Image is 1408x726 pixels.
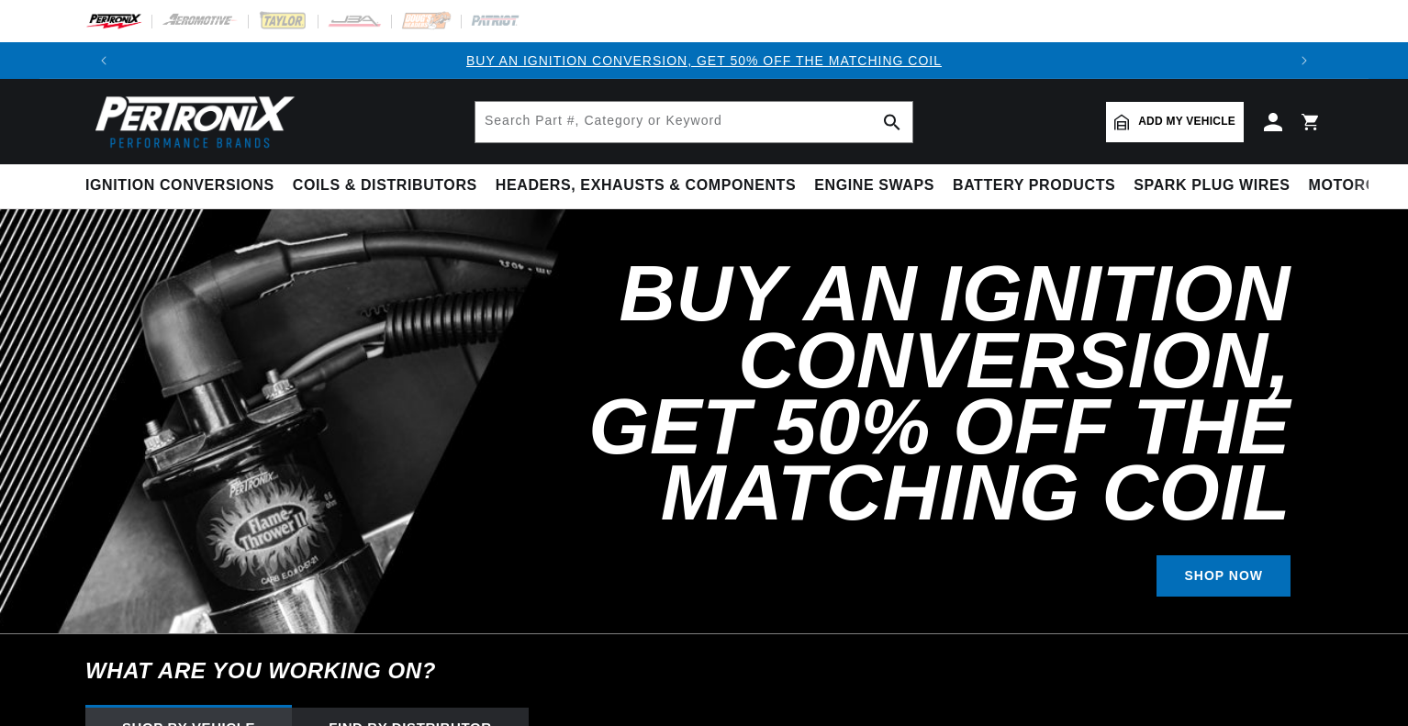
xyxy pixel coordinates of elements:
[1124,164,1299,207] summary: Spark Plug Wires
[944,164,1124,207] summary: Battery Products
[953,176,1115,195] span: Battery Products
[1106,102,1244,142] a: Add my vehicle
[814,176,934,195] span: Engine Swaps
[284,164,486,207] summary: Coils & Distributors
[1286,42,1323,79] button: Translation missing: en.sections.announcements.next_announcement
[1157,555,1291,597] a: SHOP NOW
[85,90,296,153] img: Pertronix
[39,634,1369,708] h6: What are you working on?
[506,261,1291,526] h2: Buy an Ignition Conversion, Get 50% off the Matching Coil
[1134,176,1290,195] span: Spark Plug Wires
[85,42,122,79] button: Translation missing: en.sections.announcements.previous_announcement
[475,102,912,142] input: Search Part #, Category or Keyword
[486,164,805,207] summary: Headers, Exhausts & Components
[122,50,1286,71] div: Announcement
[1138,113,1235,130] span: Add my vehicle
[872,102,912,142] button: search button
[122,50,1286,71] div: 1 of 3
[466,53,942,68] a: BUY AN IGNITION CONVERSION, GET 50% OFF THE MATCHING COIL
[496,176,796,195] span: Headers, Exhausts & Components
[39,42,1369,79] slideshow-component: Translation missing: en.sections.announcements.announcement_bar
[85,176,274,195] span: Ignition Conversions
[85,164,284,207] summary: Ignition Conversions
[293,176,477,195] span: Coils & Distributors
[805,164,944,207] summary: Engine Swaps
